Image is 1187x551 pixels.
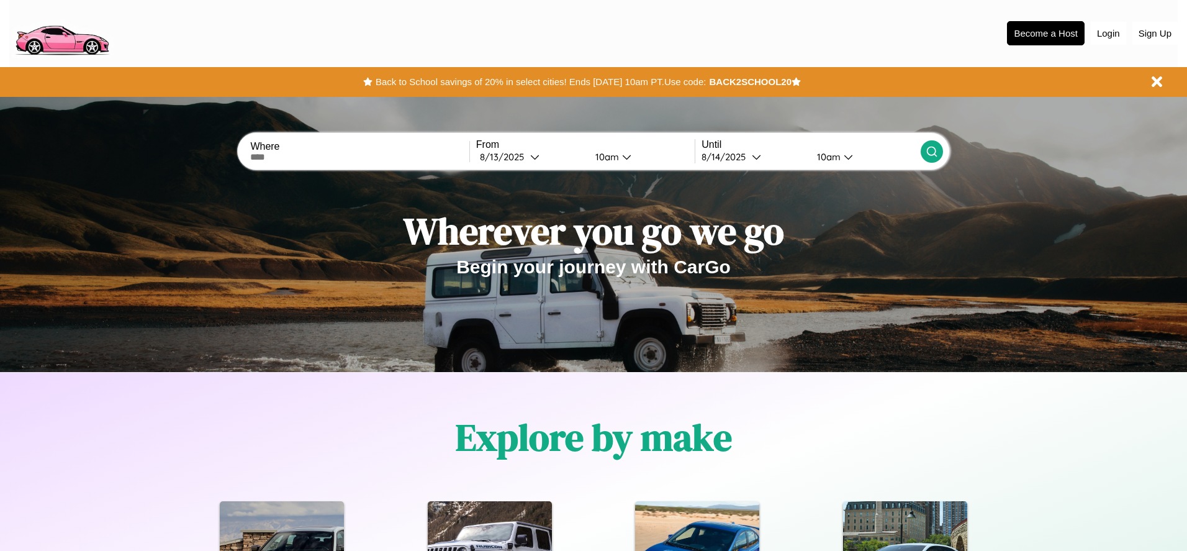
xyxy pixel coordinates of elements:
button: 10am [585,150,695,163]
div: 10am [589,151,622,163]
b: BACK2SCHOOL20 [709,76,792,87]
div: 8 / 14 / 2025 [702,151,752,163]
button: 8/13/2025 [476,150,585,163]
label: Where [250,141,469,152]
button: Login [1091,22,1126,45]
button: 10am [807,150,920,163]
button: Sign Up [1132,22,1178,45]
div: 8 / 13 / 2025 [480,151,530,163]
div: 10am [811,151,844,163]
label: Until [702,139,920,150]
h1: Explore by make [456,412,732,463]
button: Become a Host [1007,21,1085,45]
img: logo [9,6,114,58]
label: From [476,139,695,150]
button: Back to School savings of 20% in select cities! Ends [DATE] 10am PT.Use code: [372,73,709,91]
